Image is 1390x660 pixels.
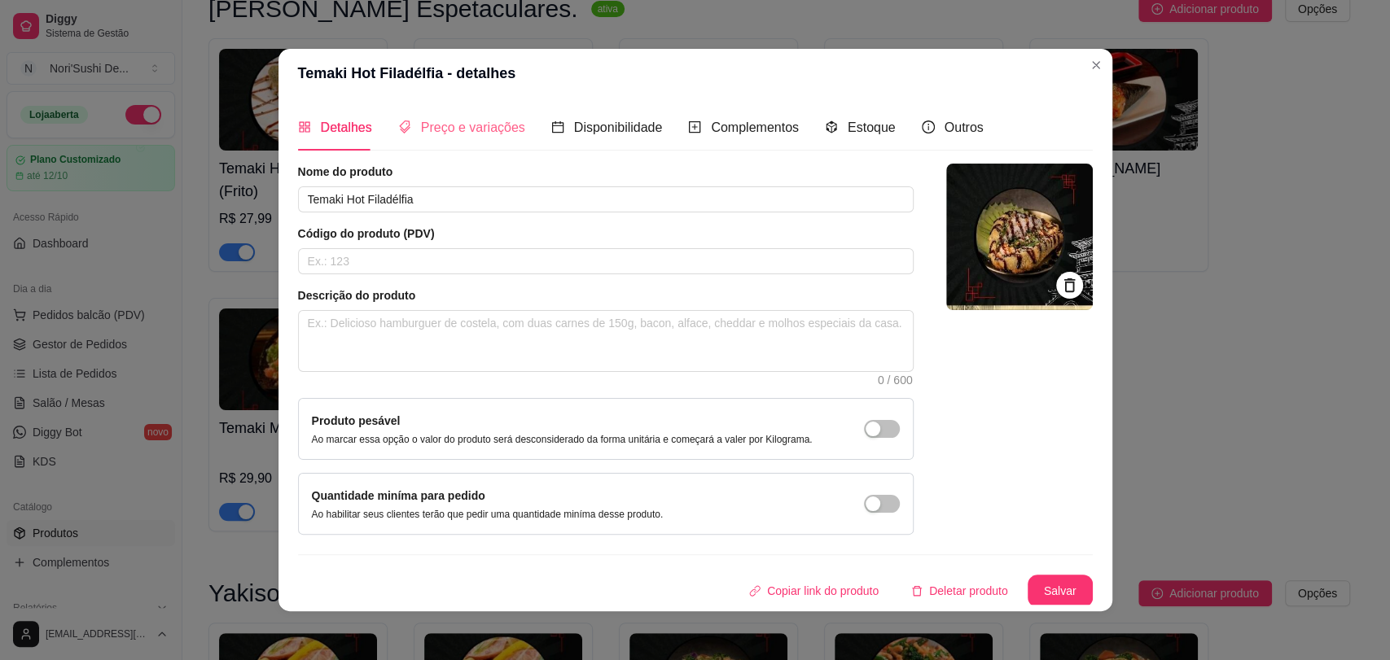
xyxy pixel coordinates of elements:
[298,120,311,133] span: appstore
[278,49,1112,98] header: Temaki Hot Filadélfia - detalhes
[298,186,914,212] input: Ex.: Hamburguer de costela
[312,414,401,427] label: Produto pesável
[946,164,1093,310] img: logo da loja
[312,489,485,502] label: Quantidade miníma para pedido
[551,120,564,133] span: calendar
[398,120,411,133] span: tags
[312,433,813,446] p: Ao marcar essa opção o valor do produto será desconsiderado da forma unitária e começará a valer ...
[421,120,525,134] span: Preço e variações
[825,120,838,133] span: code-sandbox
[298,248,914,274] input: Ex.: 123
[911,585,923,597] span: delete
[1083,52,1109,78] button: Close
[298,225,914,242] article: Código do produto (PDV)
[1028,575,1093,607] button: Salvar
[898,575,1021,607] button: deleteDeletar produto
[298,164,914,180] article: Nome do produto
[945,120,984,134] span: Outros
[574,120,663,134] span: Disponibilidade
[298,287,914,304] article: Descrição do produto
[688,120,701,133] span: plus-square
[711,120,799,134] span: Complementos
[848,120,896,134] span: Estoque
[312,508,664,521] p: Ao habilitar seus clientes terão que pedir uma quantidade miníma desse produto.
[321,120,372,134] span: Detalhes
[736,575,892,607] button: Copiar link do produto
[922,120,935,133] span: info-circle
